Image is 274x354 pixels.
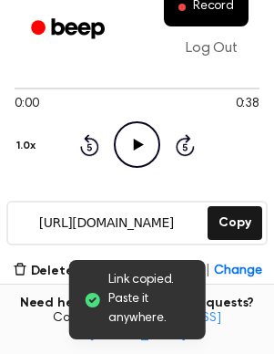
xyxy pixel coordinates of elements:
span: 0:38 [236,95,259,114]
span: Contact us [11,311,263,343]
span: Link copied. Paste it anywhere. [108,271,191,328]
span: | [206,262,210,281]
a: [EMAIL_ADDRESS][DOMAIN_NAME] [89,312,221,341]
span: 0:00 [15,95,38,114]
a: Beep [18,12,121,47]
button: 1.0x [15,130,42,161]
a: Log Out [167,26,256,70]
button: Delete [13,262,74,281]
button: Copy [208,206,261,240]
span: Change [214,262,261,281]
